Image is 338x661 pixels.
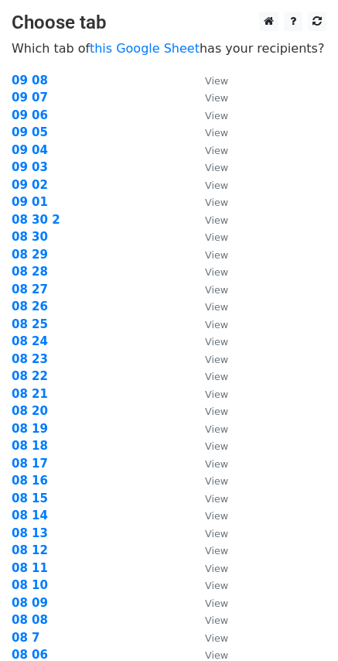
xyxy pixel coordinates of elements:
[12,596,48,610] strong: 08 09
[189,283,228,296] a: View
[12,160,48,174] a: 09 03
[12,213,60,227] strong: 08 30 2
[12,422,48,436] a: 08 19
[205,632,228,644] small: View
[205,406,228,417] small: View
[189,317,228,331] a: View
[12,631,40,645] a: 08 7
[205,545,228,557] small: View
[189,74,228,87] a: View
[12,178,48,192] a: 09 02
[12,491,48,505] a: 08 15
[205,92,228,104] small: View
[189,561,228,575] a: View
[205,214,228,226] small: View
[205,162,228,173] small: View
[205,354,228,365] small: View
[12,369,48,383] a: 08 22
[189,125,228,139] a: View
[205,475,228,487] small: View
[189,143,228,157] a: View
[12,578,48,592] a: 08 10
[12,195,48,209] strong: 09 01
[189,596,228,610] a: View
[12,40,326,57] p: Which tab of has your recipients?
[205,284,228,296] small: View
[12,91,48,104] a: 09 07
[205,75,228,87] small: View
[189,248,228,262] a: View
[12,439,48,453] strong: 08 18
[189,178,228,192] a: View
[12,509,48,522] a: 08 14
[12,317,48,331] a: 08 25
[189,543,228,557] a: View
[205,598,228,609] small: View
[12,404,48,418] a: 08 20
[12,12,326,34] h3: Choose tab
[205,528,228,539] small: View
[12,526,48,540] a: 08 13
[205,649,228,661] small: View
[12,74,48,87] a: 09 08
[12,561,48,575] a: 08 11
[12,300,48,313] a: 08 26
[205,371,228,382] small: View
[205,266,228,278] small: View
[205,336,228,348] small: View
[12,230,48,244] a: 08 30
[205,493,228,505] small: View
[189,300,228,313] a: View
[205,110,228,122] small: View
[189,265,228,279] a: View
[189,526,228,540] a: View
[205,440,228,452] small: View
[189,334,228,348] a: View
[12,108,48,122] a: 09 06
[205,580,228,591] small: View
[12,143,48,157] a: 09 04
[12,543,48,557] a: 08 12
[12,613,48,627] a: 08 08
[205,197,228,208] small: View
[12,283,48,296] a: 08 27
[189,491,228,505] a: View
[205,127,228,139] small: View
[189,160,228,174] a: View
[12,125,48,139] a: 09 05
[205,249,228,261] small: View
[205,615,228,626] small: View
[189,195,228,209] a: View
[189,613,228,627] a: View
[189,387,228,401] a: View
[189,631,228,645] a: View
[205,389,228,400] small: View
[189,439,228,453] a: View
[12,248,48,262] strong: 08 29
[12,387,48,401] a: 08 21
[189,509,228,522] a: View
[12,265,48,279] a: 08 28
